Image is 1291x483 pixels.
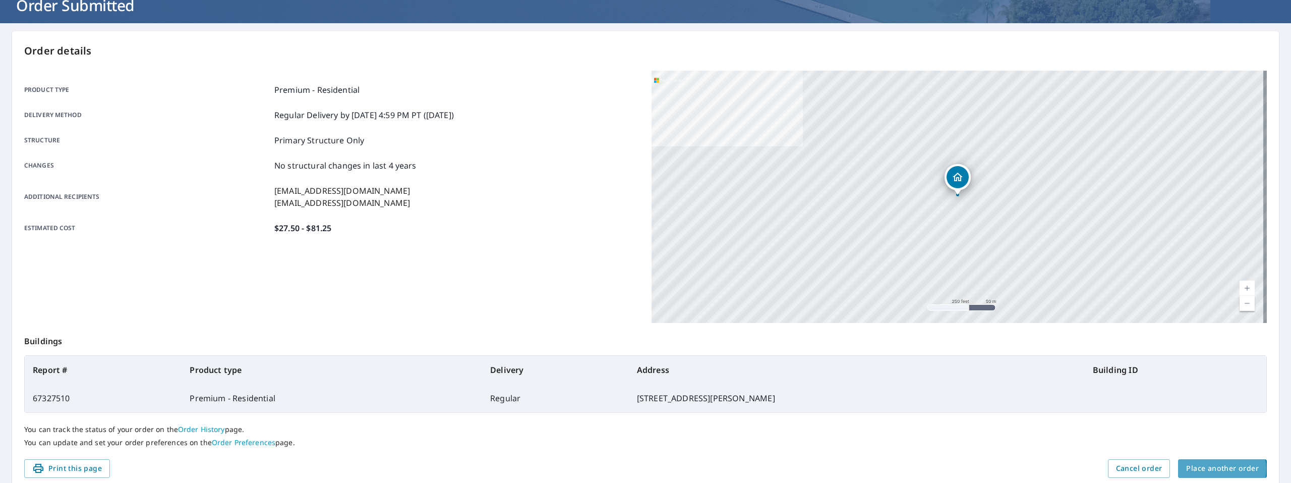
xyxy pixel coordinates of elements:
button: Print this page [24,459,110,478]
p: Estimated cost [24,222,270,234]
p: Additional recipients [24,185,270,209]
td: [STREET_ADDRESS][PERSON_NAME] [629,384,1085,412]
p: [EMAIL_ADDRESS][DOMAIN_NAME] [274,197,410,209]
td: 67327510 [25,384,182,412]
p: [EMAIL_ADDRESS][DOMAIN_NAME] [274,185,410,197]
span: Cancel order [1116,462,1162,475]
button: Cancel order [1108,459,1170,478]
p: Order details [24,43,1267,59]
p: Delivery method [24,109,270,121]
p: Primary Structure Only [274,134,364,146]
a: Current Level 17, Zoom Out [1240,296,1255,311]
p: Product type [24,84,270,96]
span: Place another order [1186,462,1259,475]
th: Product type [182,356,482,384]
p: You can track the status of your order on the page. [24,425,1267,434]
th: Report # [25,356,182,384]
p: Buildings [24,323,1267,355]
th: Building ID [1085,356,1266,384]
span: Print this page [32,462,102,475]
p: Premium - Residential [274,84,360,96]
p: You can update and set your order preferences on the page. [24,438,1267,447]
p: Structure [24,134,270,146]
div: Dropped pin, building 1, Residential property, 13903 County Road Gg Blanca, CO 81123 [945,164,971,195]
button: Place another order [1178,459,1267,478]
a: Current Level 17, Zoom In [1240,281,1255,296]
p: Regular Delivery by [DATE] 4:59 PM PT ([DATE]) [274,109,454,121]
p: $27.50 - $81.25 [274,222,331,234]
th: Address [629,356,1085,384]
a: Order Preferences [212,438,275,447]
p: No structural changes in last 4 years [274,159,417,172]
td: Regular [482,384,629,412]
a: Order History [178,424,225,434]
p: Changes [24,159,270,172]
th: Delivery [482,356,629,384]
td: Premium - Residential [182,384,482,412]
